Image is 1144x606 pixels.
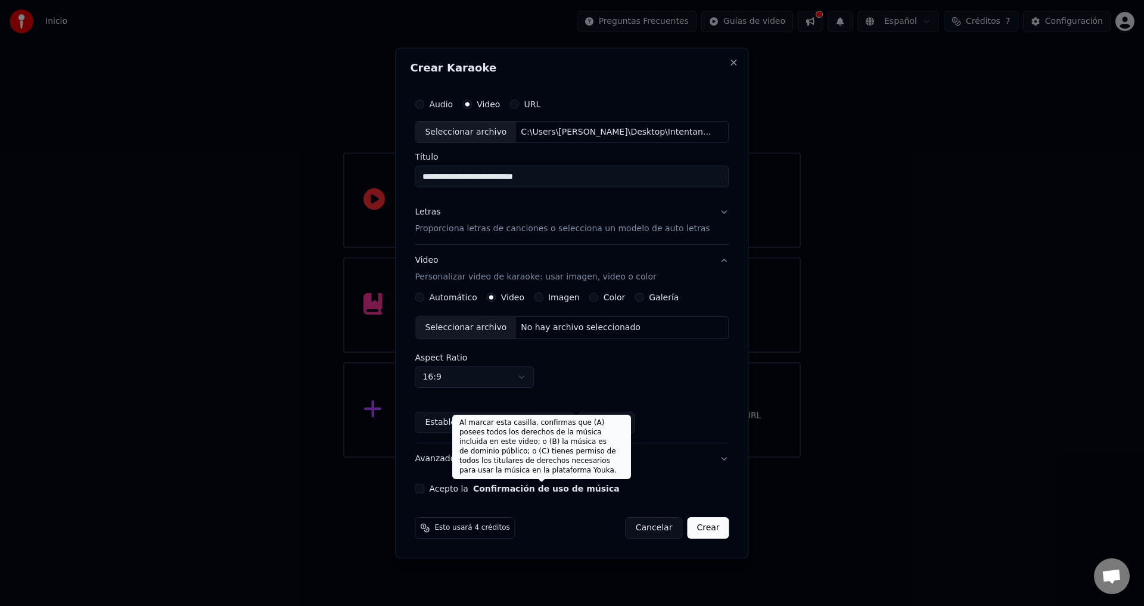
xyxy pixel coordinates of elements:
[604,293,626,302] label: Color
[415,223,710,235] p: Proporciona letras de canciones o selecciona un modelo de auto letras
[649,293,679,302] label: Galería
[579,412,635,433] button: Reiniciar
[415,412,574,433] button: Establecer como Predeterminado
[415,122,516,143] div: Seleccionar archivo
[415,271,656,283] p: Personalizar video de karaoke: usar imagen, video o color
[548,293,580,302] label: Imagen
[415,207,440,219] div: Letras
[626,517,683,539] button: Cancelar
[429,293,477,302] label: Automático
[434,523,509,533] span: Esto usará 4 créditos
[415,153,729,161] label: Título
[687,517,729,539] button: Crear
[516,322,645,334] div: No hay archivo seleccionado
[516,126,719,138] div: C:\Users\[PERSON_NAME]\Desktop\Intentando Otra Vez Enamorarte.mp4
[415,443,729,474] button: Avanzado
[415,317,516,338] div: Seleccionar archivo
[415,197,729,245] button: LetrasProporciona letras de canciones o selecciona un modelo de auto letras
[429,484,619,493] label: Acepto la
[415,293,729,443] div: VideoPersonalizar video de karaoke: usar imagen, video o color
[473,484,620,493] button: Acepto la
[524,100,540,108] label: URL
[477,100,500,108] label: Video
[429,100,453,108] label: Audio
[415,255,656,284] div: Video
[452,415,631,479] div: Al marcar esta casilla, confirmas que (A) posees todos los derechos de la música incluida en este...
[415,353,729,362] label: Aspect Ratio
[501,293,524,302] label: Video
[410,63,733,73] h2: Crear Karaoke
[415,245,729,293] button: VideoPersonalizar video de karaoke: usar imagen, video o color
